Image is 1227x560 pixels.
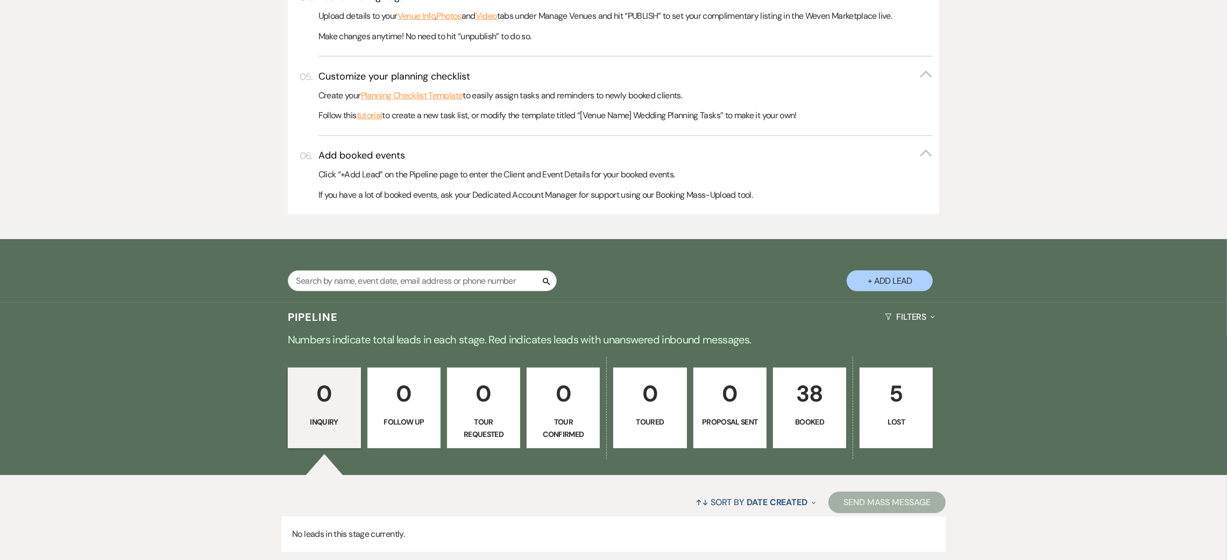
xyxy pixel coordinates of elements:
[534,376,593,412] p: 0
[318,89,933,103] p: Create your to easily assign tasks and reminders to newly booked clients.
[780,416,839,428] p: Booked
[527,368,600,448] a: 0Tour Confirmed
[534,416,593,440] p: Tour Confirmed
[828,492,946,513] button: Send Mass Message
[700,376,760,412] p: 0
[281,516,946,552] p: No leads in this stage currently.
[226,331,1001,348] p: Numbers indicate total leads in each stage. Red indicates leads with unanswered inbound messages.
[318,149,933,162] button: Add booked events
[454,376,513,412] p: 0
[613,368,686,448] a: 0Toured
[620,416,679,428] p: Toured
[700,416,760,428] p: Proposal Sent
[318,9,933,23] p: Upload details to your , and tabs under Manage Venues and hit “PUBLISH” to set your complimentary...
[620,376,679,412] p: 0
[691,488,820,516] button: Sort By Date Created
[847,270,933,291] button: + Add Lead
[747,497,807,508] span: Date Created
[374,416,434,428] p: Follow Up
[288,310,338,325] h3: Pipeline
[361,89,463,103] a: Planning Checklist Template
[881,303,939,331] button: Filters
[374,376,434,412] p: 0
[318,188,933,202] p: If you have a lot of booked events, ask your Dedicated Account Manager for support using our Book...
[867,376,926,412] p: 5
[696,497,708,508] span: ↑↓
[860,368,933,448] a: 5Lost
[693,368,767,448] a: 0Proposal Sent
[288,368,361,448] a: 0Inquiry
[295,416,354,428] p: Inquiry
[318,30,933,44] p: Make changes anytime! No need to hit “unpublish” to do so.
[398,9,436,23] a: Venue Info
[318,109,933,123] p: Follow this to create a new task list, or modify the template titled “[Venue Name] Wedding Planni...
[318,70,933,83] button: Customize your planning checklist
[454,416,513,440] p: Tour Requested
[295,376,354,412] p: 0
[476,9,497,23] a: Video
[288,270,557,291] input: Search by name, event date, email address or phone number
[318,149,405,162] h3: Add booked events
[318,70,470,83] h3: Customize your planning checklist
[437,9,462,23] a: Photos
[357,109,382,123] a: tutorial
[447,368,520,448] a: 0Tour Requested
[773,368,846,448] a: 38Booked
[867,416,926,428] p: Lost
[318,168,933,182] p: Click “+Add Lead” on the Pipeline page to enter the Client and Event Details for your booked events.
[367,368,441,448] a: 0Follow Up
[780,376,839,412] p: 38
